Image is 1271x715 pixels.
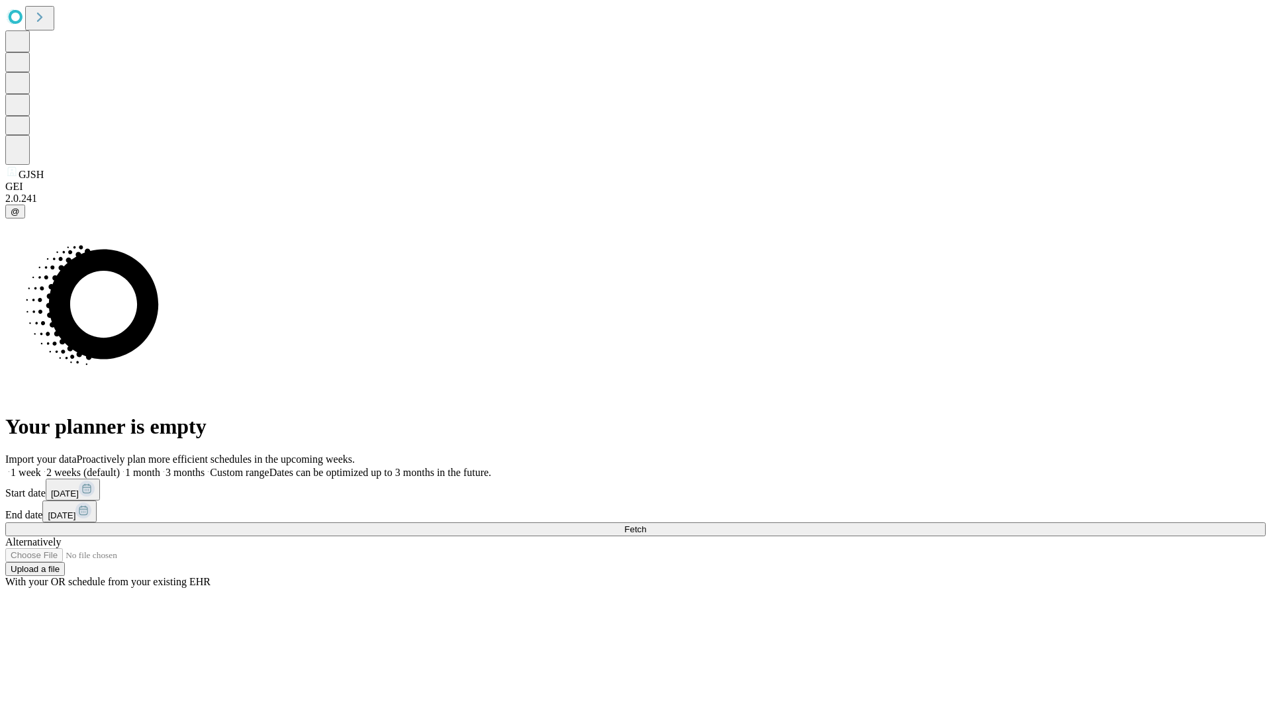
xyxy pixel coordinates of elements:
span: Dates can be optimized up to 3 months in the future. [269,467,491,478]
span: Custom range [210,467,269,478]
button: [DATE] [42,501,97,522]
div: 2.0.241 [5,193,1266,205]
div: GEI [5,181,1266,193]
div: Start date [5,479,1266,501]
button: Fetch [5,522,1266,536]
div: End date [5,501,1266,522]
span: [DATE] [51,489,79,499]
span: 2 weeks (default) [46,467,120,478]
span: @ [11,207,20,216]
span: 1 month [125,467,160,478]
h1: Your planner is empty [5,414,1266,439]
button: [DATE] [46,479,100,501]
span: 3 months [165,467,205,478]
button: Upload a file [5,562,65,576]
span: With your OR schedule from your existing EHR [5,576,211,587]
span: Proactively plan more efficient schedules in the upcoming weeks. [77,453,355,465]
span: Alternatively [5,536,61,548]
button: @ [5,205,25,218]
span: 1 week [11,467,41,478]
span: GJSH [19,169,44,180]
span: Import your data [5,453,77,465]
span: [DATE] [48,510,75,520]
span: Fetch [624,524,646,534]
